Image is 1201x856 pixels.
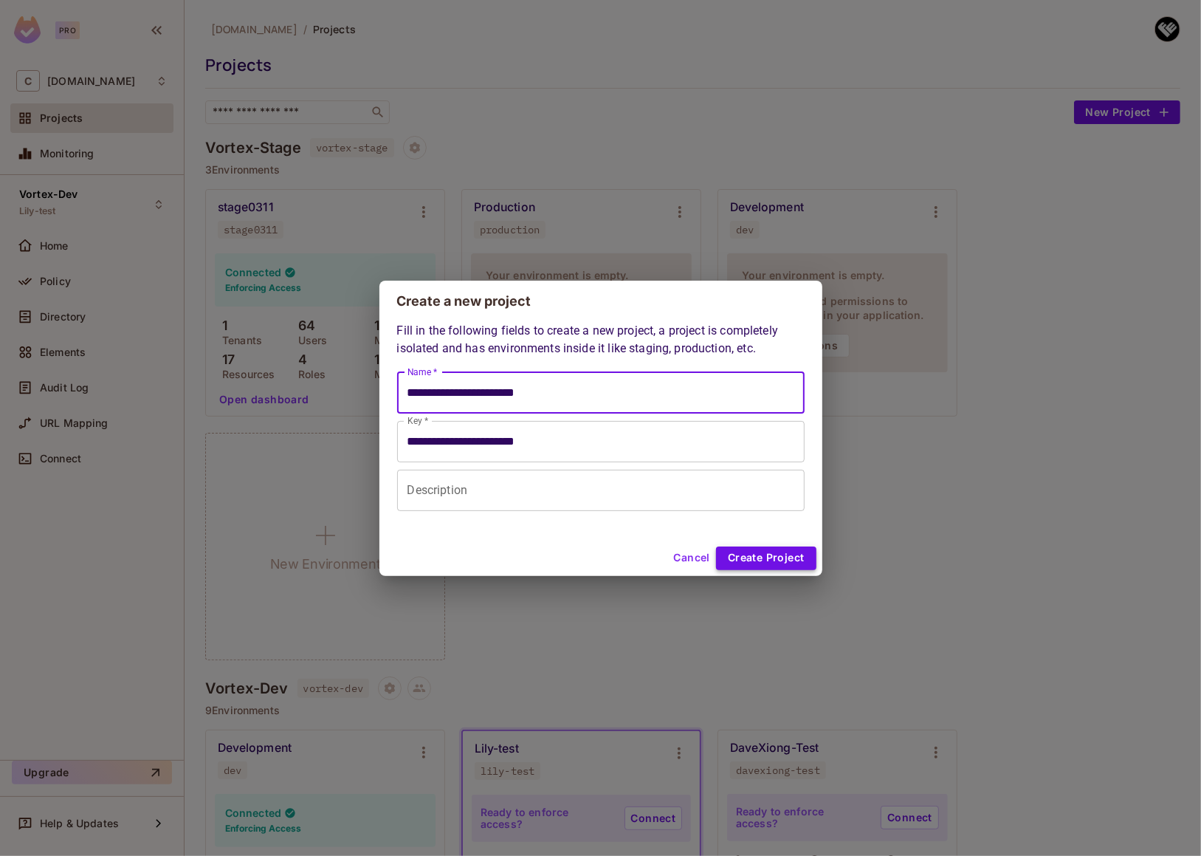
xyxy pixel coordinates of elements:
button: Cancel [667,547,715,570]
button: Create Project [716,547,816,570]
div: Fill in the following fields to create a new project, a project is completely isolated and has en... [397,322,805,511]
label: Name * [407,366,437,378]
h2: Create a new project [379,281,822,322]
label: Key * [407,414,428,427]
